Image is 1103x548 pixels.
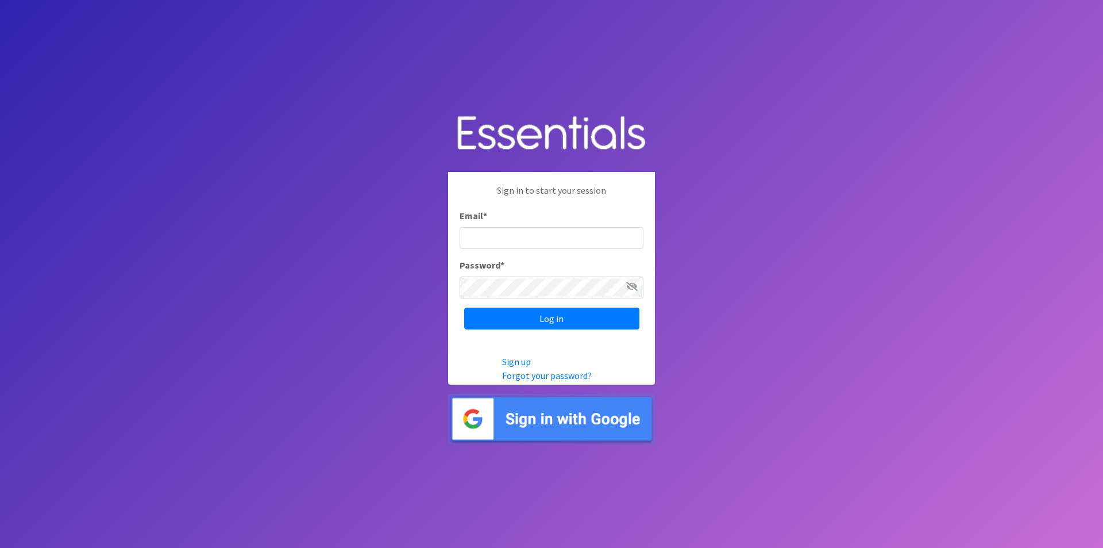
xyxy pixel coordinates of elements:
img: Sign in with Google [448,394,655,444]
p: Sign in to start your session [460,183,643,209]
a: Sign up [502,356,531,367]
abbr: required [483,210,487,221]
a: Forgot your password? [502,370,592,381]
img: Human Essentials [448,104,655,163]
input: Log in [464,308,639,329]
label: Email [460,209,487,223]
abbr: required [500,259,504,271]
label: Password [460,258,504,272]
